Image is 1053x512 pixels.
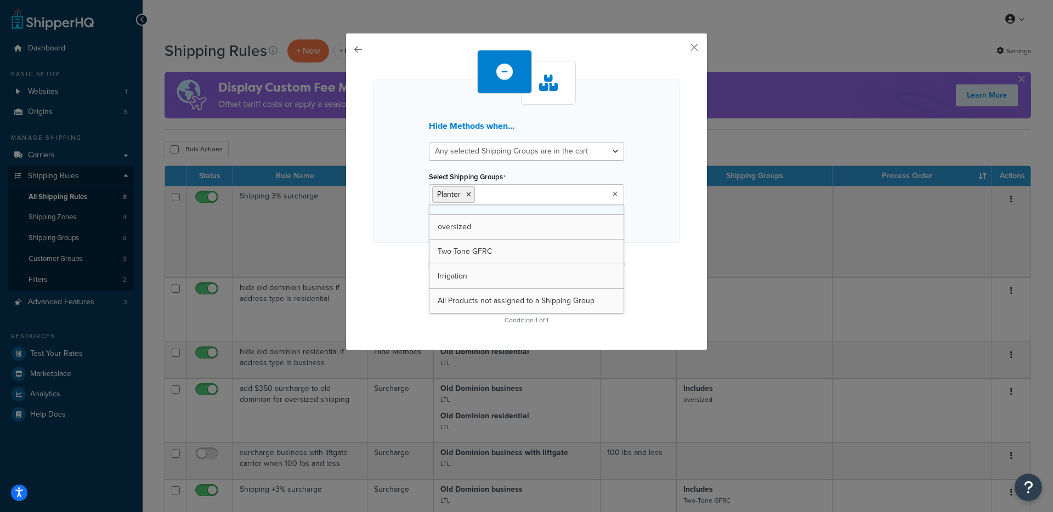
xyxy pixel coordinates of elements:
a: Two-Tone GFRC [429,240,624,264]
a: oversized [429,215,624,239]
span: Planter [437,189,461,200]
p: Condition 1 of 1 [373,312,680,328]
span: oversized [438,221,471,232]
span: All Products not assigned to a Shipping Group [438,295,595,306]
h3: Hide Methods when... [429,121,624,131]
a: All Products not assigned to a Shipping Group [429,289,624,313]
span: Small [438,196,455,208]
label: Select Shipping Groups [429,173,506,181]
span: Irrigation [438,270,467,282]
span: Two-Tone GFRC [438,246,492,257]
a: Irrigation [429,264,624,288]
button: Open Resource Center [1015,474,1042,501]
button: Select Shipping Groups to prevent this rule from applying [425,256,628,272]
